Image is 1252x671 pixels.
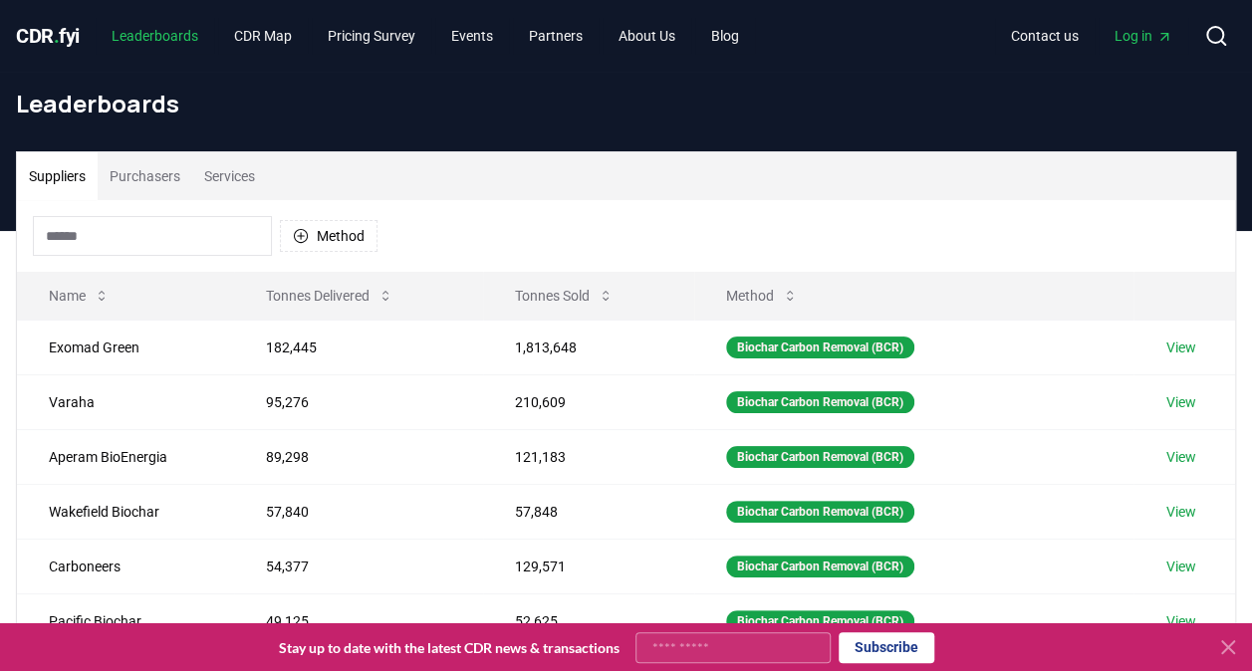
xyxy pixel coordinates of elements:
a: Partners [513,18,599,54]
td: 95,276 [234,374,483,429]
td: Exomad Green [17,320,234,374]
a: View [1165,611,1195,631]
td: 54,377 [234,539,483,593]
a: Blog [695,18,755,54]
span: CDR fyi [16,24,80,48]
a: Leaderboards [96,18,214,54]
a: Pricing Survey [312,18,431,54]
a: Contact us [995,18,1095,54]
td: 129,571 [483,539,694,593]
button: Services [192,152,267,200]
div: Biochar Carbon Removal (BCR) [726,391,914,413]
a: View [1165,447,1195,467]
a: View [1165,337,1195,357]
a: View [1165,502,1195,522]
span: . [54,24,60,48]
button: Method [280,220,377,252]
td: 182,445 [234,320,483,374]
td: Wakefield Biochar [17,484,234,539]
td: 1,813,648 [483,320,694,374]
div: Biochar Carbon Removal (BCR) [726,556,914,577]
td: Carboneers [17,539,234,593]
td: 121,183 [483,429,694,484]
a: Events [435,18,509,54]
td: 49,125 [234,593,483,648]
td: Aperam BioEnergia [17,429,234,484]
td: 57,840 [234,484,483,539]
div: Biochar Carbon Removal (BCR) [726,610,914,632]
div: Biochar Carbon Removal (BCR) [726,446,914,468]
a: Log in [1099,18,1188,54]
nav: Main [96,18,755,54]
td: 89,298 [234,429,483,484]
button: Method [710,276,814,316]
a: CDR.fyi [16,22,80,50]
button: Purchasers [98,152,192,200]
td: Pacific Biochar [17,593,234,648]
h1: Leaderboards [16,88,1236,119]
a: CDR Map [218,18,308,54]
button: Tonnes Sold [499,276,629,316]
span: Log in [1115,26,1172,46]
a: View [1165,392,1195,412]
nav: Main [995,18,1188,54]
a: View [1165,557,1195,576]
div: Biochar Carbon Removal (BCR) [726,336,914,358]
td: 52,625 [483,593,694,648]
button: Tonnes Delivered [250,276,409,316]
button: Suppliers [17,152,98,200]
td: 210,609 [483,374,694,429]
a: About Us [603,18,691,54]
button: Name [33,276,125,316]
td: Varaha [17,374,234,429]
div: Biochar Carbon Removal (BCR) [726,501,914,523]
td: 57,848 [483,484,694,539]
